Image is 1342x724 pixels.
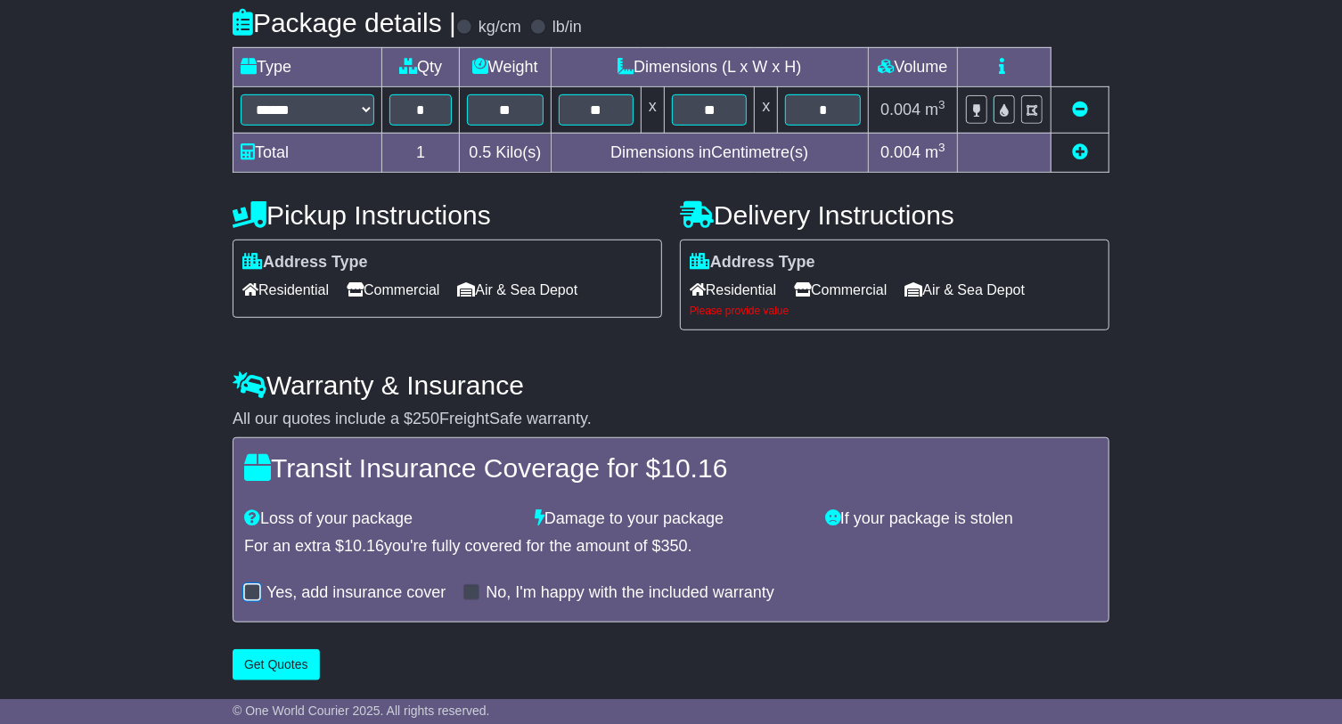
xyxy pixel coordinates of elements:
span: 250 [413,410,439,427]
td: Qty [382,47,460,86]
div: For an extra $ you're fully covered for the amount of $ . [244,537,1098,557]
td: Type [233,47,382,86]
span: © One World Courier 2025. All rights reserved. [233,704,490,718]
span: m [925,143,945,161]
td: Total [233,133,382,172]
label: No, I'm happy with the included warranty [486,583,774,603]
td: x [642,86,665,133]
span: 0.5 [469,143,491,161]
div: Loss of your package [235,509,526,529]
h4: Transit Insurance Coverage for $ [244,453,1098,483]
label: Address Type [242,253,368,273]
label: lb/in [552,18,582,37]
button: Get Quotes [233,649,320,680]
td: Weight [460,47,551,86]
span: m [925,101,945,118]
td: x [755,86,778,133]
label: Address Type [690,253,815,273]
sup: 3 [938,141,945,154]
span: Commercial [794,276,887,304]
sup: 3 [938,98,945,111]
span: 10.16 [660,453,727,483]
span: 0.004 [880,143,921,161]
div: Damage to your package [526,509,816,529]
label: kg/cm [479,18,521,37]
td: Dimensions (L x W x H) [551,47,868,86]
span: 10.16 [344,537,384,555]
a: Add new item [1072,143,1088,161]
h4: Warranty & Insurance [233,370,1109,400]
span: 350 [661,537,688,555]
a: Remove this item [1072,101,1088,118]
td: Volume [868,47,957,86]
span: 0.004 [880,101,921,118]
div: If your package is stolen [816,509,1107,529]
label: Yes, add insurance cover [266,583,446,603]
h4: Package details | [233,8,456,37]
div: All our quotes include a $ FreightSafe warranty. [233,410,1109,429]
span: Air & Sea Depot [905,276,1026,304]
span: Residential [690,276,776,304]
span: Air & Sea Depot [458,276,578,304]
span: Commercial [347,276,439,304]
td: Dimensions in Centimetre(s) [551,133,868,172]
td: Kilo(s) [460,133,551,172]
span: Residential [242,276,329,304]
h4: Pickup Instructions [233,200,662,230]
div: Please provide value [690,305,1100,317]
td: 1 [382,133,460,172]
h4: Delivery Instructions [680,200,1109,230]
